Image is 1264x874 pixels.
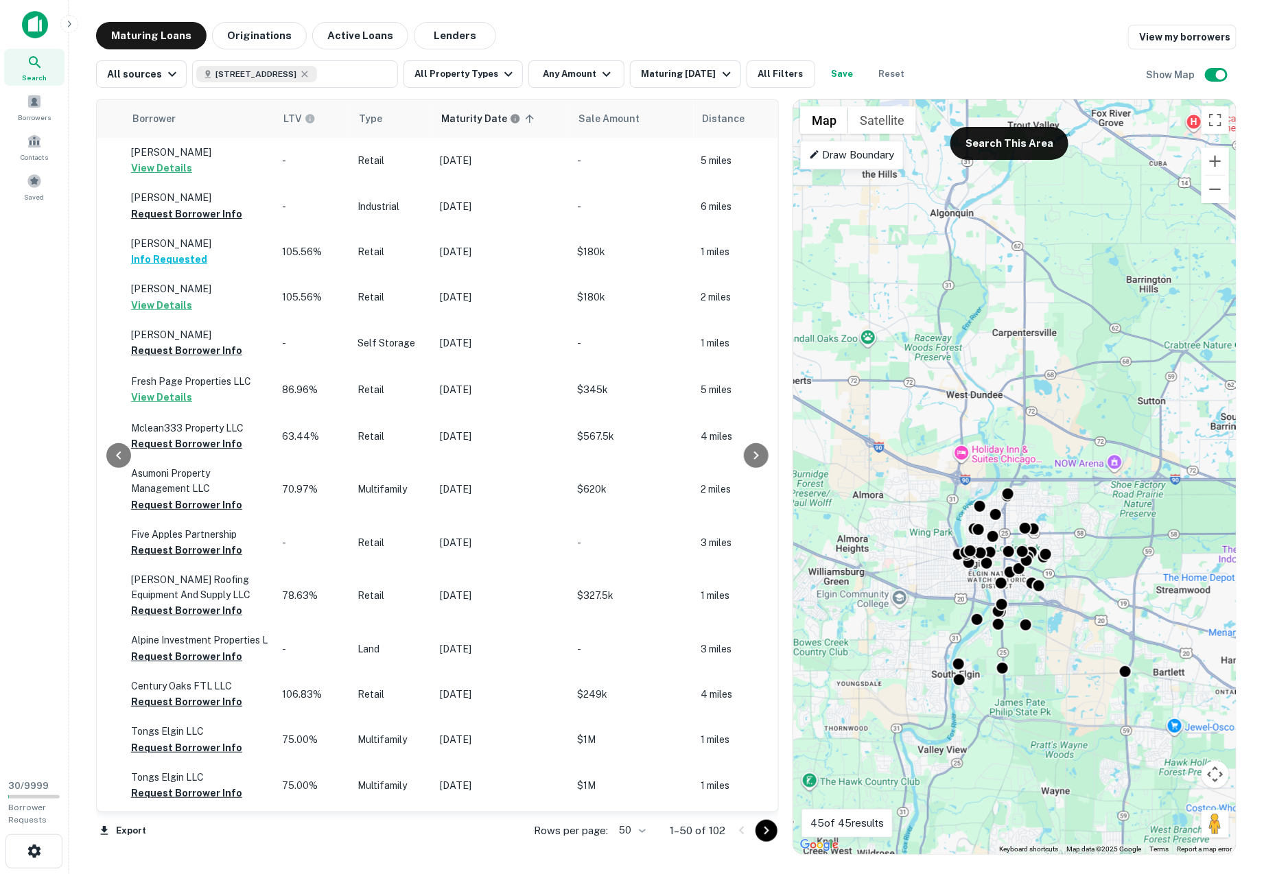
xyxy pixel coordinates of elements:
button: Go to next page [756,820,777,842]
span: 106.83% [282,689,322,700]
p: [DATE] [440,244,563,259]
p: [DATE] [440,588,563,603]
h6: Show Map [1146,67,1197,82]
span: 105.56% [282,246,322,257]
button: Request Borrower Info [131,602,242,619]
p: Land [358,641,426,657]
p: [DATE] [440,290,563,305]
button: Keyboard shortcuts [999,845,1058,854]
p: [PERSON_NAME] [131,327,268,342]
p: [PERSON_NAME] [131,281,268,296]
span: - [282,643,286,654]
button: Show satellite imagery [848,106,916,134]
button: Request Borrower Info [131,342,242,359]
p: 2 miles [701,482,790,497]
a: Saved [4,168,65,205]
button: Request Borrower Info [131,542,242,558]
iframe: Chat Widget [1195,764,1264,830]
span: - [282,155,286,166]
p: 2 miles [701,290,790,305]
p: $1M [577,732,687,747]
p: [DATE] [440,153,563,168]
p: [PERSON_NAME] [131,145,268,160]
button: All sources [96,60,187,88]
p: Retail [358,382,426,397]
p: 5 miles [701,382,790,397]
span: Sale Amount [578,110,657,127]
p: $620k [577,482,687,497]
p: Retail [358,290,426,305]
p: [PERSON_NAME] Roofing Equipment And Supply LLC [131,572,268,602]
p: $567.5k [577,429,687,444]
p: 1–50 of 102 [670,823,725,839]
button: Search This Area [950,127,1068,160]
p: [DATE] [440,732,563,747]
p: [DATE] [440,687,563,702]
button: Show street map [800,106,848,134]
p: 1 miles [701,732,790,747]
p: $249k [577,687,687,702]
p: Tongs Elgin LLC [131,724,268,739]
p: Retail [358,687,426,702]
p: Retail [358,244,426,259]
p: Multifamily [358,732,426,747]
span: - [282,537,286,548]
p: $180k [577,244,687,259]
button: Request Borrower Info [131,497,242,513]
p: $1M [577,778,687,793]
button: Zoom in [1202,147,1229,175]
span: 30 / 9999 [8,781,49,791]
p: 1 miles [701,335,790,351]
span: Type [359,110,382,127]
p: Asumoni Property Management LLC [131,466,268,496]
div: Contacts [4,128,65,165]
span: - [282,338,286,349]
p: 3 miles [701,641,790,657]
div: All sources [107,66,180,82]
button: Toggle fullscreen view [1202,106,1229,134]
p: [DATE] [440,535,563,550]
p: 1 miles [701,244,790,259]
th: Type [351,99,433,138]
button: All Property Types [403,60,523,88]
a: Terms (opens in new tab) [1149,845,1169,853]
p: Fresh Page Properties LLC [131,374,268,389]
p: Retail [358,588,426,603]
p: 4 miles [701,429,790,444]
p: - [577,199,687,214]
span: 63.44% [282,431,319,442]
p: - [577,335,687,351]
button: Request Borrower Info [131,785,242,801]
span: Contacts [21,152,48,163]
p: Alpine Investment Properties L [131,633,268,648]
p: [DATE] [440,335,563,351]
p: Industrial [358,199,426,214]
p: [DATE] [440,199,563,214]
img: Google [797,836,842,854]
div: LTVs displayed on the website are for informational purposes only and may be reported incorrectly... [283,111,316,126]
a: View my borrowers [1128,25,1237,49]
button: View Details [131,389,192,405]
p: Retail [358,153,426,168]
div: Search [4,49,65,86]
p: [DATE] [440,429,563,444]
p: 1 miles [701,778,790,793]
a: Open this area in Google Maps (opens a new window) [797,836,842,854]
p: [DATE] [440,641,563,657]
button: Request Borrower Info [131,694,242,710]
p: Mclean333 Property LLC [131,421,268,436]
p: - [577,641,687,657]
p: [PERSON_NAME] [131,236,268,251]
img: capitalize-icon.png [22,11,48,38]
th: Sale Amount [570,99,694,138]
p: - [577,535,687,550]
th: Maturity dates displayed may be estimated. Please contact the lender for the most accurate maturi... [433,99,570,138]
span: Distance [702,110,745,127]
button: Reset [870,60,914,88]
span: Borrowers [18,112,51,123]
div: 50 [613,820,648,840]
span: - [282,201,286,212]
th: Distance [694,99,797,138]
